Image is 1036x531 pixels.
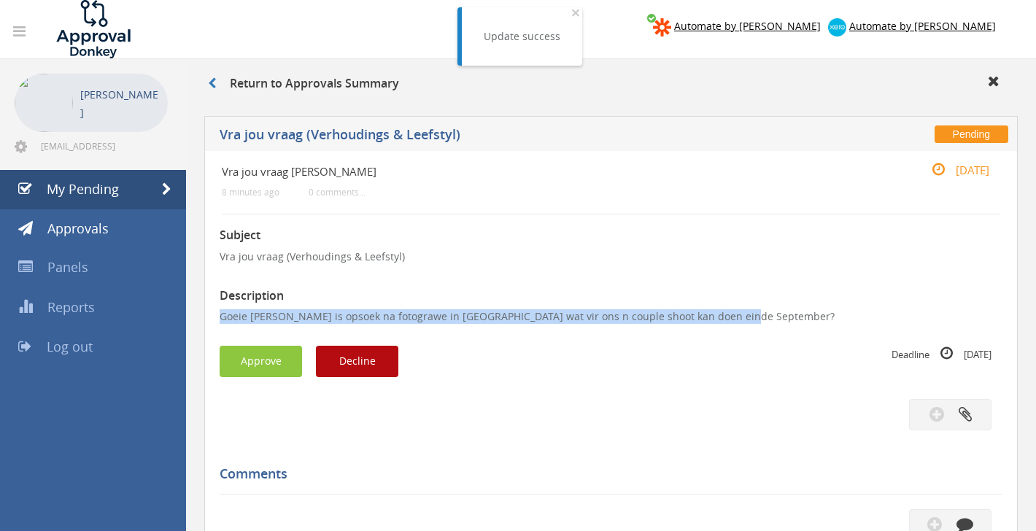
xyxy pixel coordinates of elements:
small: Deadline [DATE] [892,346,991,362]
button: Decline [316,346,398,377]
span: Automate by [PERSON_NAME] [674,19,821,33]
span: Panels [47,258,88,276]
h3: Subject [220,229,1002,242]
p: [PERSON_NAME] [80,85,161,122]
span: Log out [47,338,93,355]
button: Approve [220,346,302,377]
p: Goeie [PERSON_NAME] is opsoek na fotograwe in [GEOGRAPHIC_DATA] wat vir ons n couple shoot kan do... [220,309,1002,324]
h5: Comments [220,467,991,481]
span: My Pending [47,180,119,198]
small: 0 comments... [309,187,366,198]
span: Reports [47,298,95,316]
h3: Description [220,290,1002,303]
h5: Vra jou vraag (Verhoudings & Leefstyl) [220,128,770,146]
span: × [571,2,580,23]
span: Automate by [PERSON_NAME] [849,19,996,33]
h4: Vra jou vraag [PERSON_NAME] [222,166,870,178]
img: xero-logo.png [828,18,846,36]
p: Vra jou vraag (Verhoudings & Leefstyl) [220,249,1002,264]
h3: Return to Approvals Summary [208,77,399,90]
img: zapier-logomark.png [653,18,671,36]
div: Update success [484,29,560,44]
small: [DATE] [916,162,989,178]
span: [EMAIL_ADDRESS][DOMAIN_NAME] [41,140,165,152]
span: Approvals [47,220,109,237]
span: Pending [935,125,1008,143]
small: 8 minutes ago [222,187,279,198]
